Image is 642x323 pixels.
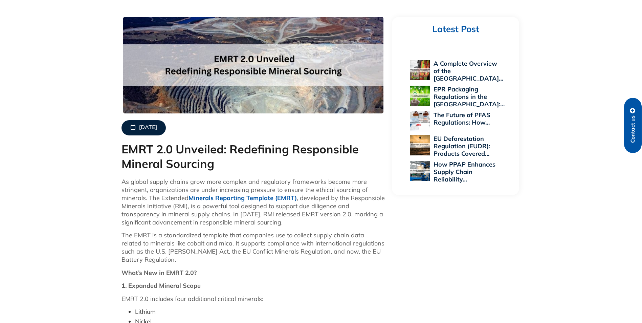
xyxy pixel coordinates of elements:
[121,142,385,171] h1: EMRT 2.0 Unveiled: Redefining Responsible Mineral Sourcing
[121,178,385,227] p: As global supply chains grow more complex and regulatory frameworks become more stringent, organi...
[410,161,430,181] img: How PPAP Enhances Supply Chain Reliability Across Global Industries
[410,111,430,132] img: The Future of PFAS Regulations: How 2025 Will Reshape Global Supply Chains
[624,98,642,153] a: Contact us
[123,17,383,113] img: EMRT 2.0 Unveiled_ Redefining Responsible Mineral Sourcing
[434,135,490,157] a: EU Deforestation Regulation (EUDR): Products Covered…
[410,60,430,80] img: A Complete Overview of the EU Personal Protective Equipment Regulation 2016/425
[189,194,297,202] a: Minerals Reporting Template (EMRT)
[410,135,430,155] img: EU Deforestation Regulation (EUDR): Products Covered and Compliance Essentials
[434,85,505,108] a: EPR Packaging Regulations in the [GEOGRAPHIC_DATA]:…
[139,124,157,131] span: [DATE]
[434,111,490,126] a: The Future of PFAS Regulations: How…
[121,295,385,303] p: EMRT 2.0 includes four additional critical minerals:
[121,231,385,264] p: The EMRT is a standardized template that companies use to collect supply chain data related to mi...
[630,115,636,143] span: Contact us
[121,282,201,289] strong: 1. Expanded Mineral Scope
[405,24,506,35] h2: Latest Post
[121,120,166,135] a: [DATE]
[121,269,197,277] strong: What’s New in EMRT 2.0?
[135,308,385,316] li: Lithium
[434,60,503,82] a: A Complete Overview of the [GEOGRAPHIC_DATA]…
[410,86,430,106] img: EPR Packaging Regulations in the US: A 2025 Compliance Perspective
[434,160,495,183] a: How PPAP Enhances Supply Chain Reliability…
